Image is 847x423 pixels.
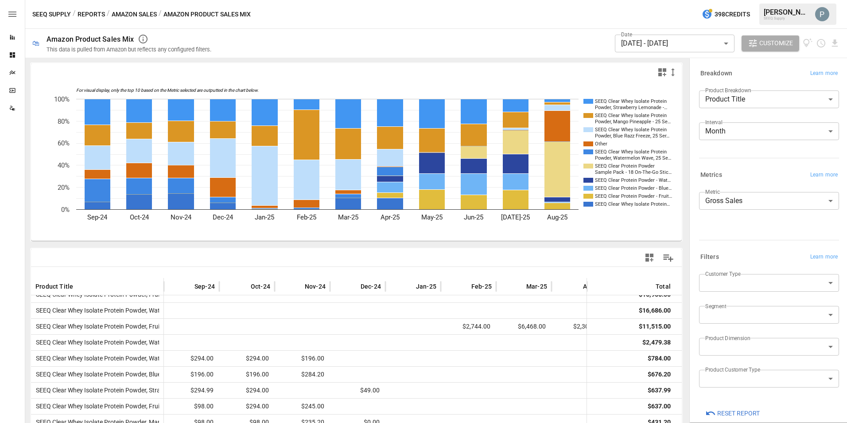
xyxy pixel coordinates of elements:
[764,16,810,20] div: SEEQ Supply
[595,169,672,175] text: Sample Pack - 18 On-The-Go Stic…
[810,2,835,27] button: Paul schoenecker
[194,282,215,291] span: Sep-24
[705,118,723,126] label: Interval
[47,46,211,53] div: This data is pulled from Amazon but reflects any configured filters.
[224,351,270,366] span: $294.00
[58,139,70,147] text: 60%
[445,319,492,334] span: $2,744.00
[224,399,270,414] span: $294.00
[810,171,838,180] span: Learn more
[279,399,326,414] span: $245.00
[32,9,71,20] button: SEEQ Supply
[583,282,602,291] span: Apr-25
[421,213,443,221] text: May-25
[639,319,671,334] div: $11,515.00
[595,133,669,139] text: Powder, Blue Razz Freeze, 25 Ser…
[658,248,678,268] button: Manage Columns
[32,303,508,318] span: SEEQ Clear Whey Isolate Protein Powder, Watermelon Wave, 22 Servings, 22g Protein Per Serving, Su...
[255,213,274,221] text: Jan-25
[705,366,760,373] label: Product Customer Type
[32,383,449,398] span: SEEQ Clear Whey Isolate Protein Powder, Strawberry Lemonade - 25 Servings, 22g Protein Per Servin...
[168,351,215,366] span: $294.00
[621,31,632,38] label: Date
[742,35,799,51] button: Customize
[171,213,192,221] text: Nov-24
[181,280,194,293] button: Sort
[54,95,70,103] text: 100%
[58,117,70,125] text: 80%
[416,282,436,291] span: Jan-25
[74,280,86,293] button: Sort
[700,170,722,180] h6: Metrics
[31,81,675,241] svg: A chart.
[32,367,449,382] span: SEEQ Clear Whey Isolate Protein Powder, Blue Razz Freeze, 25 Servings, 22g Protein Per Serving, S...
[715,9,750,20] span: 398 Credits
[501,319,547,334] span: $6,468.00
[159,9,162,20] div: /
[381,213,400,221] text: Apr-25
[32,351,455,366] span: SEEQ Clear Whey Isolate Protein Powder, Watermelon Wave, 25 Servings, 22g Protein Per Serving, Su...
[595,127,667,133] text: SEEQ Clear Whey Isolate Protein
[464,213,483,221] text: Jun-25
[78,9,105,20] button: Reports
[501,213,530,221] text: [DATE]-25
[700,69,732,78] h6: Breakdown
[595,119,671,125] text: Powder, Mango Pineapple - 25 Se…
[648,383,671,398] div: $637.99
[334,383,381,398] span: $49.00
[237,280,250,293] button: Sort
[458,280,470,293] button: Sort
[32,335,533,350] span: SEEQ Clear Whey Isolate Protein Powder, Watermelon Wave, 12 Single Serving Sticks, 22g Protein Pe...
[700,252,719,262] h6: Filters
[32,399,445,414] span: SEEQ Clear Whey Isolate Protein Powder, Fruit Punch, 25 Servings, 22g Protein Per Serving, Sugar-...
[815,7,829,21] img: Paul schoenecker
[595,113,667,118] text: SEEQ Clear Whey Isolate Protein
[73,9,76,20] div: /
[648,351,671,366] div: $784.00
[224,367,270,382] span: $196.00
[61,206,70,214] text: 0%
[803,35,813,51] button: View documentation
[699,405,766,421] button: Reset Report
[35,282,73,291] span: Product Title
[595,98,667,104] text: SEEQ Clear Whey Isolate Protein
[830,38,840,48] button: Download report
[764,8,810,16] div: [PERSON_NAME]
[595,141,607,147] text: Other
[168,367,215,382] span: $196.00
[595,105,667,110] text: Powder, Strawberry Lemonade -…
[656,283,671,290] div: Total
[705,188,720,196] label: Metric
[705,334,750,342] label: Product Dimension
[556,319,602,334] span: $2,303.00
[251,282,270,291] span: Oct-24
[279,367,326,382] span: $284.20
[112,9,157,20] button: Amazon Sales
[642,335,671,350] div: $2,479.38
[347,280,360,293] button: Sort
[759,38,793,49] span: Customize
[595,201,670,207] text: SEEQ Clear Whey Isolate Protein…
[816,38,826,48] button: Schedule report
[810,69,838,78] span: Learn more
[168,399,215,414] span: $98.00
[297,213,316,221] text: Feb-25
[224,383,270,398] span: $294.00
[107,9,110,20] div: /
[403,280,415,293] button: Sort
[76,88,259,93] text: For visual display, only the top 10 based on the Metric selected are outputted in the chart below.
[699,122,839,140] div: Month
[338,213,358,221] text: Mar-25
[32,39,39,47] div: 🛍
[595,155,671,161] text: Powder, Watermelon Wave, 25 Se…
[58,161,70,169] text: 40%
[595,163,655,169] text: SEEQ Clear Protein Powder
[570,280,582,293] button: Sort
[279,351,326,366] span: $196.00
[615,35,734,52] div: [DATE] - [DATE]
[547,213,567,221] text: Aug-25
[595,185,672,191] text: SEEQ Clear Protein Powder - Blue…
[87,213,108,221] text: Sep-24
